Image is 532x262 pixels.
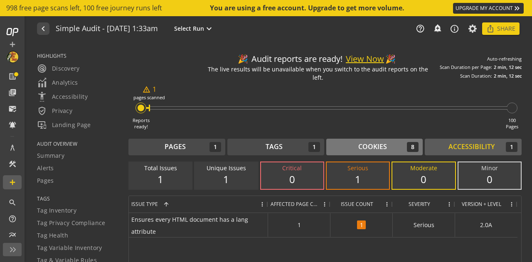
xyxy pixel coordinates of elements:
[358,142,387,152] div: Cookies
[37,206,76,215] span: Tag Inventory
[506,142,517,152] div: 1
[238,53,248,65] div: 🎉
[487,56,522,62] div: Auto-refreshing
[37,176,54,185] span: Pages
[37,78,78,88] span: Analytics
[6,51,19,63] img: Customer Logo
[335,172,381,186] div: 1
[8,88,17,97] mat-icon: library_books
[203,172,249,186] div: 1
[143,86,150,93] mat-icon: warning_amber
[486,24,495,33] mat-icon: ios_share
[227,139,324,155] button: Tags1
[450,24,459,34] mat-icon: info_outline
[37,92,47,102] mat-icon: settings_accessibility
[203,164,249,172] div: Unique Issues
[497,21,515,36] span: Share
[401,172,446,186] div: 0
[462,201,501,208] span: Version + Level
[467,172,512,186] div: 0
[131,213,266,238] span: Ensures every HTML document has a lang attribute
[494,73,522,79] div: 2 min, 12 sec
[448,142,495,152] div: Accessibility
[205,65,430,82] div: The live results will be unavailable when you switch to the audit reports on the left.
[133,117,150,130] div: Reports ready!
[210,3,405,13] div: You are using a free account. Upgrade to get more volume.
[433,24,441,32] mat-icon: add_alert
[401,164,446,172] div: Moderate
[271,201,319,208] span: Affected Page Count
[37,106,72,116] span: Privacy
[8,231,17,239] mat-icon: multiline_chart
[8,121,17,129] mat-icon: notifications_active
[425,139,522,155] button: Accessibility1
[172,23,216,34] button: Select Run
[37,64,80,73] span: Discovery
[6,3,162,13] span: 998 free page scans left, 100 free journey runs left
[37,244,102,252] span: Tag Variable Inventory
[209,142,221,152] div: 1
[467,164,512,172] div: Minor
[37,92,88,102] span: Accessibility
[165,142,186,152] div: Pages
[143,85,156,94] div: 1
[37,120,91,130] span: Landing Page
[393,213,455,237] div: serious
[385,53,396,65] div: 🎉
[8,72,17,81] mat-icon: list_alt
[269,172,315,186] div: 0
[8,198,17,207] mat-icon: search
[506,117,518,130] div: 100 Pages
[453,3,524,14] a: UPGRADE MY ACCOUNT
[131,201,158,208] span: Issue Type
[8,40,17,49] mat-icon: add
[238,53,398,65] div: Audit reports are ready!
[440,64,492,71] div: Scan Duration per Page:
[174,24,204,33] span: Select Run
[37,120,47,130] mat-icon: important_devices
[37,164,54,172] span: Alerts
[8,160,17,168] mat-icon: construction
[37,219,106,227] span: Tag Privacy Compliance
[407,142,419,152] div: 8
[138,172,183,186] div: 1
[266,142,283,152] div: Tags
[308,142,320,152] div: 1
[8,215,17,223] mat-icon: help_outline
[416,24,425,33] mat-icon: help_outline
[341,201,373,208] span: Issue Count
[335,164,381,172] div: Serious
[409,201,430,208] span: Severity
[37,231,68,240] span: Tag Health
[37,195,118,202] span: TAGS
[37,140,118,147] span: AUDIT OVERVIEW
[346,53,384,65] button: View Now
[8,178,17,186] mat-icon: add
[56,24,158,33] h1: Simple Audit - 04 October 2025 | 1:33am
[128,139,225,155] button: Pages1
[8,105,17,113] mat-icon: mark_email_read
[37,52,118,59] span: HIGHLIGHTS
[357,220,366,229] span: 1
[138,164,183,172] div: Total Issues
[37,106,47,116] mat-icon: verified_user
[494,64,522,71] div: 2 min, 12 sec
[455,213,517,237] div: 2.0A
[268,213,330,237] div: 1
[38,24,47,34] mat-icon: navigate_before
[269,164,315,172] div: Critical
[326,139,423,155] button: Cookies8
[8,144,17,152] mat-icon: architecture
[460,73,492,79] div: Scan Duration:
[204,24,214,34] mat-icon: expand_more
[482,22,520,35] button: Share
[513,4,521,12] mat-icon: keyboard_double_arrow_right
[133,94,165,101] div: pages scanned
[37,64,47,73] mat-icon: radar
[37,152,64,160] span: Summary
